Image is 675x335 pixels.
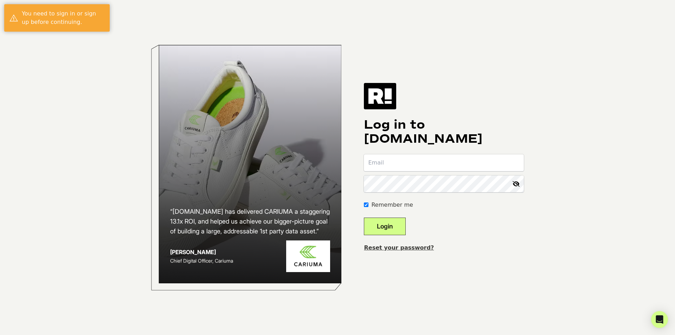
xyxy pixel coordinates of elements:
h2: “[DOMAIN_NAME] has delivered CARIUMA a staggering 13.1x ROI, and helped us achieve our bigger-pic... [170,207,330,236]
h1: Log in to [DOMAIN_NAME] [364,118,524,146]
span: Chief Digital Officer, Cariuma [170,258,233,264]
img: Retention.com [364,83,396,109]
button: Login [364,218,406,235]
div: Open Intercom Messenger [651,311,668,328]
a: Reset your password? [364,244,434,251]
label: Remember me [371,201,413,209]
strong: [PERSON_NAME] [170,249,216,256]
input: Email [364,154,524,171]
div: You need to sign in or sign up before continuing. [22,9,104,26]
img: Cariuma [286,240,330,272]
